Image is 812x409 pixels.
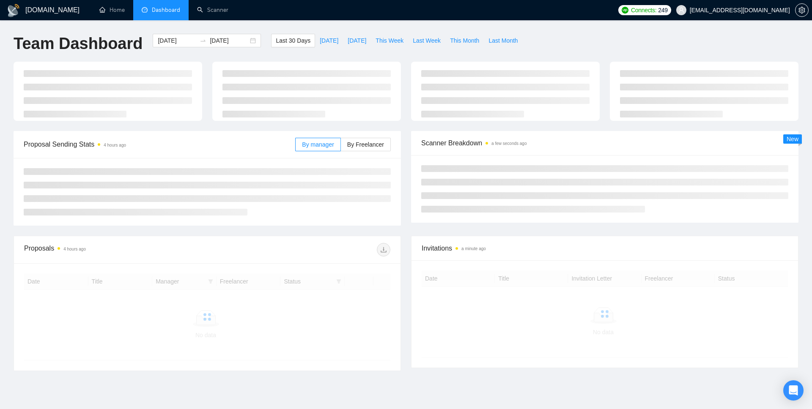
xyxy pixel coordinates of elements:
span: Connects: [631,5,656,15]
button: This Week [371,34,408,47]
span: to [200,37,206,44]
span: Scanner Breakdown [421,138,788,148]
button: [DATE] [343,34,371,47]
button: Last Week [408,34,445,47]
h1: Team Dashboard [14,34,143,54]
span: New [787,136,798,142]
time: 4 hours ago [104,143,126,147]
span: [DATE] [348,36,366,45]
span: [DATE] [320,36,338,45]
a: homeHome [99,6,125,14]
input: End date [210,36,248,45]
input: Start date [158,36,196,45]
span: Last Week [413,36,441,45]
span: This Month [450,36,479,45]
span: Proposal Sending Stats [24,139,295,150]
a: searchScanner [197,6,228,14]
span: setting [796,7,808,14]
span: By Freelancer [347,141,384,148]
a: setting [795,7,809,14]
button: Last Month [484,34,522,47]
span: 249 [658,5,667,15]
span: swap-right [200,37,206,44]
span: Last Month [488,36,518,45]
span: By manager [302,141,334,148]
button: This Month [445,34,484,47]
button: setting [795,3,809,17]
button: Last 30 Days [271,34,315,47]
span: user [678,7,684,13]
time: a minute ago [461,246,486,251]
span: Dashboard [152,6,180,14]
img: upwork-logo.png [622,7,628,14]
button: [DATE] [315,34,343,47]
time: a few seconds ago [491,141,527,146]
span: Invitations [422,243,788,254]
time: 4 hours ago [63,247,86,251]
div: Proposals [24,243,207,256]
span: This Week [376,36,403,45]
img: logo [7,4,20,17]
div: Open Intercom Messenger [783,380,804,401]
span: Last 30 Days [276,36,310,45]
span: dashboard [142,7,148,13]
